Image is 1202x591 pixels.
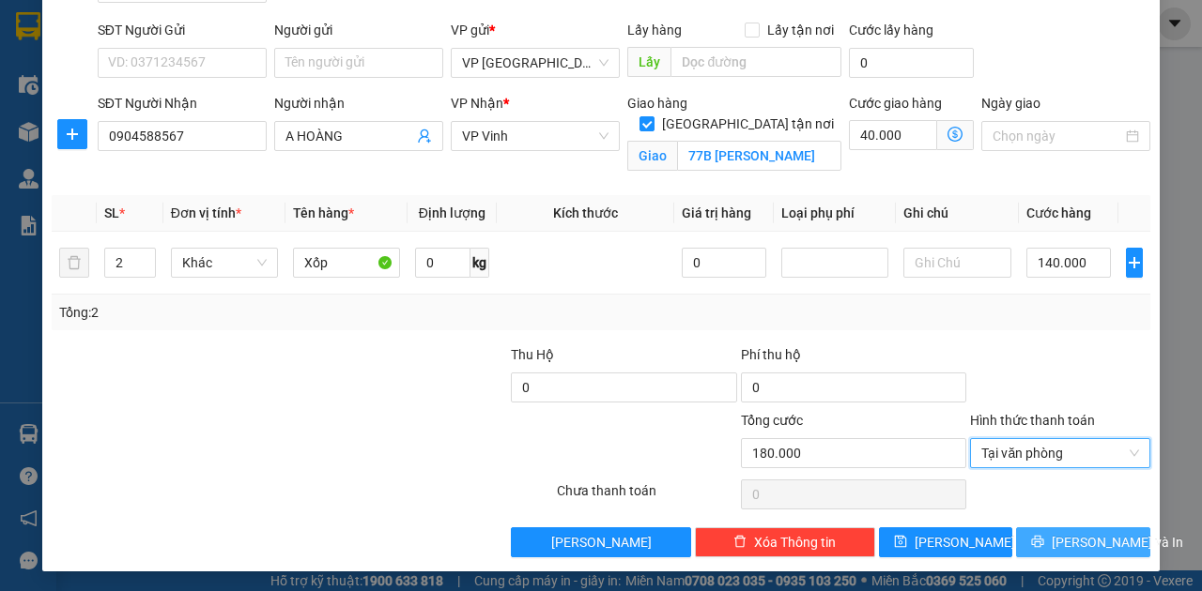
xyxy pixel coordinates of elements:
[274,20,443,40] div: Người gửi
[451,96,503,111] span: VP Nhận
[182,249,267,277] span: Khác
[670,47,840,77] input: Dọc đường
[741,413,803,428] span: Tổng cước
[98,20,267,40] div: SĐT Người Gửi
[993,126,1122,146] input: Ngày giao
[451,20,620,40] div: VP gửi
[1052,532,1183,553] span: [PERSON_NAME] và In
[555,480,739,513] div: Chưa thanh toán
[551,532,652,553] span: [PERSON_NAME]
[627,23,682,38] span: Lấy hàng
[627,96,687,111] span: Giao hàng
[470,248,489,278] span: kg
[462,49,609,77] span: VP Đà Nẵng
[849,23,933,38] label: Cước lấy hàng
[1126,248,1143,278] button: plus
[98,93,267,114] div: SĐT Người Nhận
[58,127,86,142] span: plus
[1016,527,1150,557] button: printer[PERSON_NAME] và In
[849,120,937,150] input: Cước giao hàng
[754,532,836,553] span: Xóa Thông tin
[104,205,119,220] span: SL
[90,19,279,59] strong: HÃNG XE HẢI HOÀNG GIA
[103,63,266,97] span: 24 [PERSON_NAME] - Vinh - [GEOGRAPHIC_DATA]
[511,347,554,362] span: Thu Hộ
[462,122,609,150] span: VP Vinh
[109,101,261,121] strong: PHIẾU GỬI HÀNG
[682,248,766,278] input: 0
[171,205,241,220] span: Đơn vị tính
[57,119,87,149] button: plus
[59,302,466,323] div: Tổng: 2
[293,205,354,220] span: Tên hàng
[553,205,618,220] span: Kích thước
[1031,535,1044,550] span: printer
[293,248,400,278] input: VD: Bàn, Ghế
[627,141,677,171] span: Giao
[915,532,1015,553] span: [PERSON_NAME]
[741,344,967,372] div: Phí thu hộ
[655,114,841,134] span: [GEOGRAPHIC_DATA] tận nơi
[627,47,670,77] span: Lấy
[774,195,896,232] th: Loại phụ phí
[903,248,1010,278] input: Ghi Chú
[274,93,443,114] div: Người nhận
[849,96,942,111] label: Cước giao hàng
[1026,205,1091,220] span: Cước hàng
[677,141,840,171] input: Giao tận nơi
[981,439,1139,467] span: Tại văn phòng
[695,527,875,557] button: deleteXóa Thông tin
[59,248,89,278] button: delete
[511,527,691,557] button: [PERSON_NAME]
[970,413,1095,428] label: Hình thức thanh toán
[682,205,751,220] span: Giá trị hàng
[99,125,270,154] strong: Hotline : [PHONE_NUMBER] - [PHONE_NUMBER]
[879,527,1013,557] button: save[PERSON_NAME]
[760,20,841,40] span: Lấy tận nơi
[1127,255,1142,270] span: plus
[10,42,85,135] img: logo
[419,205,485,220] span: Định lượng
[417,129,432,144] span: user-add
[733,535,747,550] span: delete
[981,96,1040,111] label: Ngày giao
[948,127,963,142] span: dollar-circle
[896,195,1018,232] th: Ghi chú
[849,48,974,78] input: Cước lấy hàng
[894,535,907,550] span: save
